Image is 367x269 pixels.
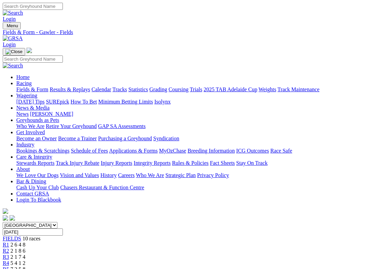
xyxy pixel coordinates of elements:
span: 2 1 7 4 [11,254,25,260]
a: Track Injury Rebate [56,160,99,166]
a: Syndication [153,136,179,141]
img: facebook.svg [3,215,8,221]
a: About [16,166,30,172]
a: Track Maintenance [278,86,319,92]
a: Purchasing a Greyhound [98,136,152,141]
a: Privacy Policy [197,172,229,178]
a: SUREpick [46,99,69,105]
a: News & Media [16,105,50,111]
img: logo-grsa-white.png [3,208,8,214]
a: Bookings & Scratchings [16,148,69,154]
a: Login [3,16,16,22]
a: [DATE] Tips [16,99,45,105]
a: Results & Replays [50,86,90,92]
a: Minimum Betting Limits [98,99,153,105]
a: [PERSON_NAME] [30,111,73,117]
a: Coursing [169,86,189,92]
div: Get Involved [16,136,364,142]
a: Injury Reports [101,160,132,166]
span: 2 6 4 8 [11,242,25,248]
a: Login [3,42,16,47]
button: Toggle navigation [3,48,25,56]
div: Greyhounds as Pets [16,123,364,129]
a: R2 [3,248,9,254]
a: R1 [3,242,9,248]
a: Wagering [16,93,37,98]
div: Care & Integrity [16,160,364,166]
a: Weights [259,86,276,92]
img: Search [3,63,23,69]
a: 2025 TAB Adelaide Cup [204,86,257,92]
a: Breeding Information [188,148,235,154]
a: R4 [3,260,9,266]
a: Home [16,74,30,80]
a: Chasers Restaurant & Function Centre [60,185,144,190]
span: 5 4 1 2 [11,260,25,266]
a: ICG Outcomes [236,148,269,154]
a: Tracks [112,86,127,92]
a: Contact GRSA [16,191,49,196]
a: Isolynx [154,99,171,105]
a: Greyhounds as Pets [16,117,59,123]
img: Search [3,10,23,16]
a: Careers [118,172,135,178]
a: How To Bet [71,99,97,105]
a: Integrity Reports [134,160,171,166]
a: Trials [190,86,202,92]
input: Search [3,56,63,63]
a: Get Involved [16,129,45,135]
a: FIELDS [3,236,21,241]
img: logo-grsa-white.png [27,48,32,53]
div: Bar & Dining [16,185,364,191]
a: Retire Your Greyhound [46,123,97,129]
img: twitter.svg [10,215,15,221]
div: Racing [16,86,364,93]
img: Close [5,49,22,54]
a: Become a Trainer [58,136,97,141]
a: GAP SA Assessments [98,123,146,129]
a: Stewards Reports [16,160,54,166]
a: Applications & Forms [109,148,158,154]
a: Vision and Values [60,172,99,178]
a: Bar & Dining [16,178,46,184]
a: Statistics [128,86,148,92]
a: Who We Are [16,123,45,129]
a: Grading [150,86,167,92]
a: Login To Blackbook [16,197,61,203]
a: Strategic Plan [165,172,196,178]
div: News & Media [16,111,364,117]
a: Calendar [91,86,111,92]
span: 10 races [22,236,40,241]
a: Rules & Policies [172,160,209,166]
input: Select date [3,228,63,236]
a: We Love Our Dogs [16,172,58,178]
button: Toggle navigation [3,22,21,29]
a: Fact Sheets [210,160,235,166]
div: About [16,172,364,178]
span: 2 1 8 6 [11,248,25,254]
a: Racing [16,80,32,86]
a: Fields & Form [16,86,48,92]
a: Cash Up Your Club [16,185,59,190]
img: GRSA [3,35,23,42]
a: Care & Integrity [16,154,52,160]
input: Search [3,3,63,10]
a: Schedule of Fees [71,148,108,154]
div: Industry [16,148,364,154]
a: R3 [3,254,9,260]
a: Stay On Track [236,160,267,166]
a: Become an Owner [16,136,57,141]
span: Menu [7,23,18,28]
a: History [100,172,117,178]
a: Race Safe [270,148,292,154]
a: News [16,111,29,117]
a: Who We Are [136,172,164,178]
a: Fields & Form - Gawler - Fields [3,29,364,35]
a: Industry [16,142,34,147]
